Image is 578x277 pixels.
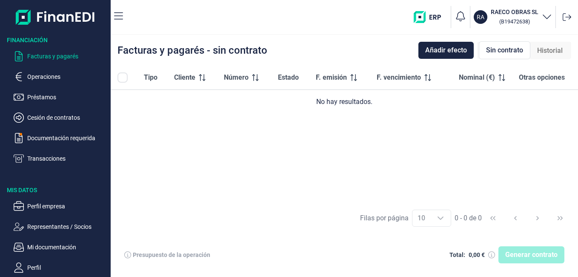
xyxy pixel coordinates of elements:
h3: RAECO OBRAS SL [491,8,538,16]
p: Perfil [27,263,107,273]
span: Número [224,72,249,83]
div: Choose [430,210,451,226]
button: Next Page [527,208,548,228]
button: Transacciones [14,153,107,164]
img: Logo de aplicación [16,7,95,27]
span: Historial [537,46,563,56]
p: Operaciones [27,72,107,82]
p: RA [477,13,484,21]
div: Filas por página [360,213,409,223]
button: Añadir efecto [418,42,474,59]
div: 0,00 € [469,251,485,258]
p: Facturas y pagarés [27,51,107,61]
button: Cesión de contratos [14,113,107,123]
button: Operaciones [14,72,107,82]
p: Cesión de contratos [27,113,107,123]
button: Documentación requerida [14,133,107,143]
div: Total: [449,251,465,258]
div: Sin contrato [479,41,530,59]
small: Copiar cif [499,18,530,25]
span: Sin contrato [486,45,523,55]
span: 0 - 0 de 0 [455,215,482,222]
button: Previous Page [505,208,526,228]
button: Perfil empresa [14,201,107,211]
p: Representantes / Socios [27,222,107,232]
p: Préstamos [27,92,107,102]
button: Préstamos [14,92,107,102]
img: erp [414,11,447,23]
span: F. emisión [316,72,347,83]
button: RARAECO OBRAS SL (B19472638) [474,8,552,26]
span: F. vencimiento [377,72,421,83]
button: Facturas y pagarés [14,51,107,61]
p: Mi documentación [27,242,107,252]
button: First Page [483,208,503,228]
button: Perfil [14,263,107,273]
span: Añadir efecto [425,45,467,55]
button: Mi documentación [14,242,107,252]
div: No hay resultados. [117,97,571,107]
span: Estado [278,72,299,83]
p: Transacciones [27,153,107,164]
p: Perfil empresa [27,201,107,211]
p: Documentación requerida [27,133,107,143]
div: Facturas y pagarés - sin contrato [117,45,267,55]
span: Otras opciones [519,72,565,83]
span: Nominal (€) [459,72,495,83]
button: Representantes / Socios [14,222,107,232]
span: Cliente [174,72,195,83]
div: Presupuesto de la operación [133,251,210,258]
div: Historial [530,42,569,59]
span: Tipo [144,72,157,83]
div: All items unselected [117,72,128,83]
button: Last Page [550,208,570,228]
